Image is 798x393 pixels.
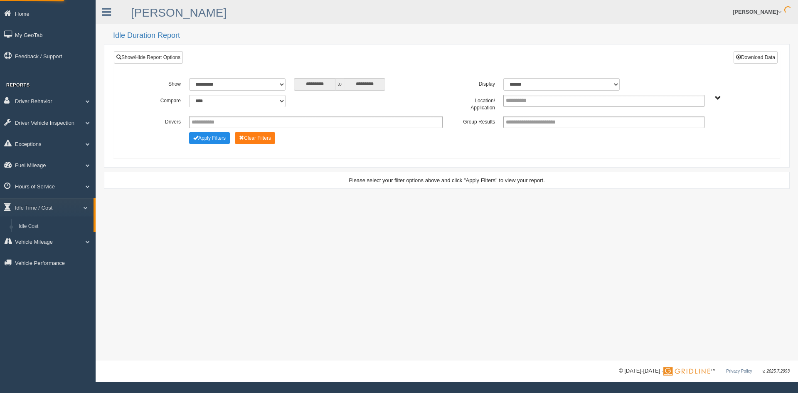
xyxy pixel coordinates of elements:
[114,51,183,64] a: Show/Hide Report Options
[235,132,275,144] button: Change Filter Options
[734,51,778,64] button: Download Data
[131,6,227,19] a: [PERSON_NAME]
[335,78,344,91] span: to
[15,219,94,234] a: Idle Cost
[619,367,790,376] div: © [DATE]-[DATE] - ™
[763,369,790,373] span: v. 2025.7.2993
[663,367,710,376] img: Gridline
[726,369,752,373] a: Privacy Policy
[447,78,499,88] label: Display
[113,32,790,40] h2: Idle Duration Report
[133,78,185,88] label: Show
[111,176,782,184] div: Please select your filter options above and click "Apply Filters" to view your report.
[189,132,230,144] button: Change Filter Options
[133,95,185,105] label: Compare
[447,116,499,126] label: Group Results
[133,116,185,126] label: Drivers
[447,95,499,112] label: Location/ Application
